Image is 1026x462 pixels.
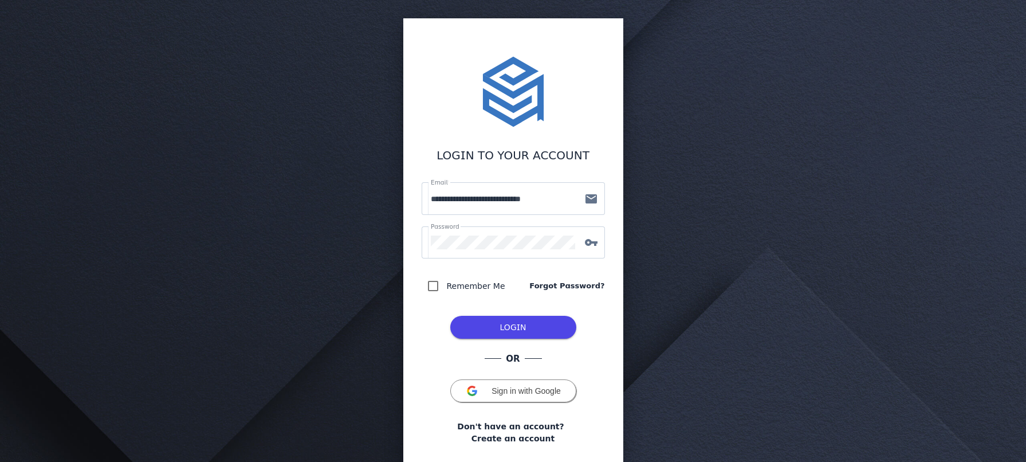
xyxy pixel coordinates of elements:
[577,192,605,206] mat-icon: mail
[529,280,604,292] a: Forgot Password?
[501,353,524,366] span: OR
[471,433,555,445] a: Create an account
[457,421,564,433] span: Don't have an account?
[431,223,459,230] mat-label: Password
[431,179,447,186] mat-label: Email
[450,316,576,339] button: LOG IN
[477,55,550,128] img: stacktome.svg
[492,386,561,396] span: Sign in with Google
[422,147,605,164] div: LOGIN TO YOUR ACCOUNT
[450,379,576,402] button: Sign in with Google
[577,236,605,249] mat-icon: vpn_key
[500,323,526,332] span: LOGIN
[445,279,505,293] label: Remember Me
